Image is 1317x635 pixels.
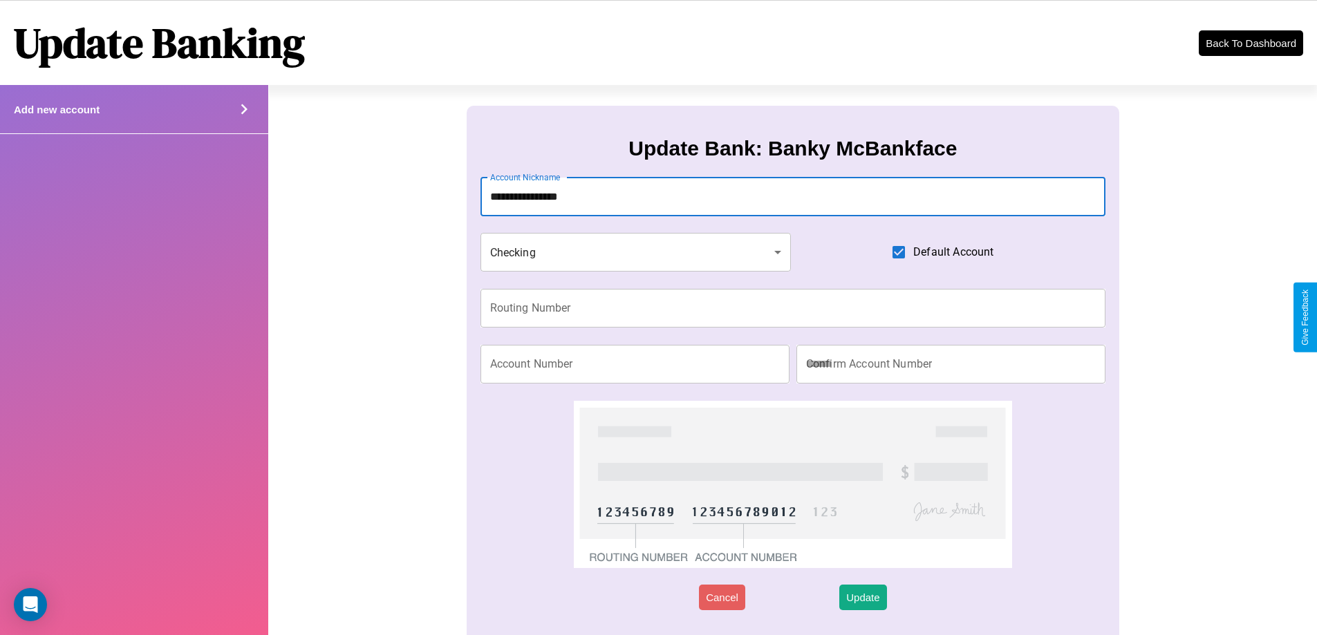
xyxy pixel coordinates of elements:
button: Back To Dashboard [1199,30,1303,56]
h3: Update Bank: Banky McBankface [628,137,957,160]
img: check [574,401,1011,568]
h4: Add new account [14,104,100,115]
label: Account Nickname [490,171,561,183]
button: Cancel [699,585,745,610]
button: Update [839,585,886,610]
div: Give Feedback [1300,290,1310,345]
div: Checking [480,233,792,272]
h1: Update Banking [14,15,305,71]
span: Default Account [913,244,993,260]
div: Open Intercom Messenger [14,588,47,621]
